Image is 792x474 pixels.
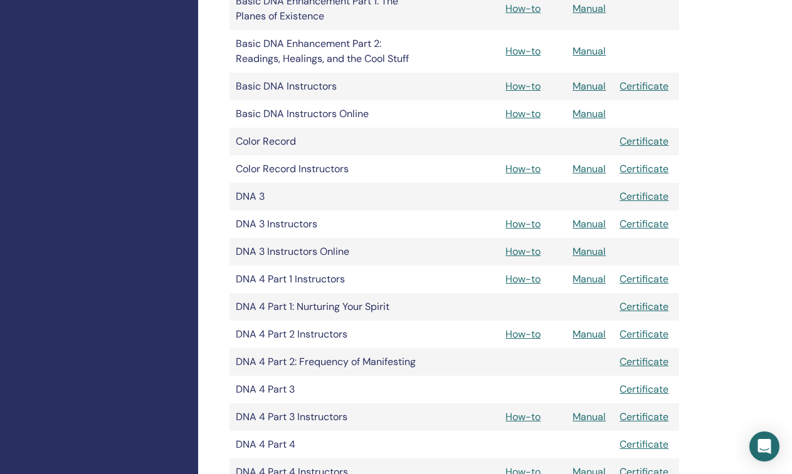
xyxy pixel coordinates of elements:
[230,376,431,403] td: DNA 4 Part 3
[505,272,541,286] a: How-to
[620,327,668,341] a: Certificate
[230,403,431,431] td: DNA 4 Part 3 Instructors
[620,80,668,93] a: Certificate
[573,245,606,258] a: Manual
[620,383,668,396] a: Certificate
[230,265,431,293] td: DNA 4 Part 1 Instructors
[749,431,779,461] div: Open Intercom Messenger
[573,217,606,230] a: Manual
[230,431,431,458] td: DNA 4 Part 4
[573,44,606,58] a: Manual
[620,190,668,203] a: Certificate
[573,272,606,286] a: Manual
[573,410,606,423] a: Manual
[620,355,668,368] a: Certificate
[230,30,431,73] td: Basic DNA Enhancement Part 2: Readings, Healings, and the Cool Stuff
[505,80,541,93] a: How-to
[620,135,668,148] a: Certificate
[505,107,541,120] a: How-to
[230,73,431,100] td: Basic DNA Instructors
[573,80,606,93] a: Manual
[230,128,431,155] td: Color Record
[573,162,606,175] a: Manual
[505,217,541,230] a: How-to
[230,293,431,321] td: DNA 4 Part 1: Nurturing Your Spirit
[505,327,541,341] a: How-to
[620,162,668,175] a: Certificate
[230,100,431,128] td: Basic DNA Instructors Online
[573,2,606,15] a: Manual
[620,217,668,230] a: Certificate
[230,238,431,265] td: DNA 3 Instructors Online
[505,410,541,423] a: How-to
[620,272,668,286] a: Certificate
[230,210,431,238] td: DNA 3 Instructors
[620,300,668,313] a: Certificate
[620,410,668,423] a: Certificate
[573,107,606,120] a: Manual
[573,327,606,341] a: Manual
[230,348,431,376] td: DNA 4 Part 2: Frequency of Manifesting
[505,245,541,258] a: How-to
[505,162,541,175] a: How-to
[505,44,541,58] a: How-to
[230,155,431,183] td: Color Record Instructors
[505,2,541,15] a: How-to
[230,183,431,210] td: DNA 3
[230,321,431,348] td: DNA 4 Part 2 Instructors
[620,438,668,451] a: Certificate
